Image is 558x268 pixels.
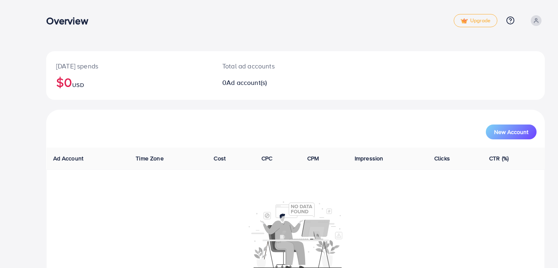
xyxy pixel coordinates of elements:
[56,61,202,71] p: [DATE] spends
[489,154,509,162] span: CTR (%)
[72,81,84,89] span: USD
[355,154,384,162] span: Impression
[249,200,343,268] img: No account
[486,125,537,139] button: New Account
[222,61,327,71] p: Total ad accounts
[461,18,490,24] span: Upgrade
[56,74,202,90] h2: $0
[222,79,327,87] h2: 0
[214,154,226,162] span: Cost
[454,14,497,27] a: tickUpgrade
[53,154,84,162] span: Ad Account
[461,18,468,24] img: tick
[136,154,163,162] span: Time Zone
[226,78,267,87] span: Ad account(s)
[494,129,528,135] span: New Account
[46,15,94,27] h3: Overview
[307,154,319,162] span: CPM
[434,154,450,162] span: Clicks
[261,154,272,162] span: CPC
